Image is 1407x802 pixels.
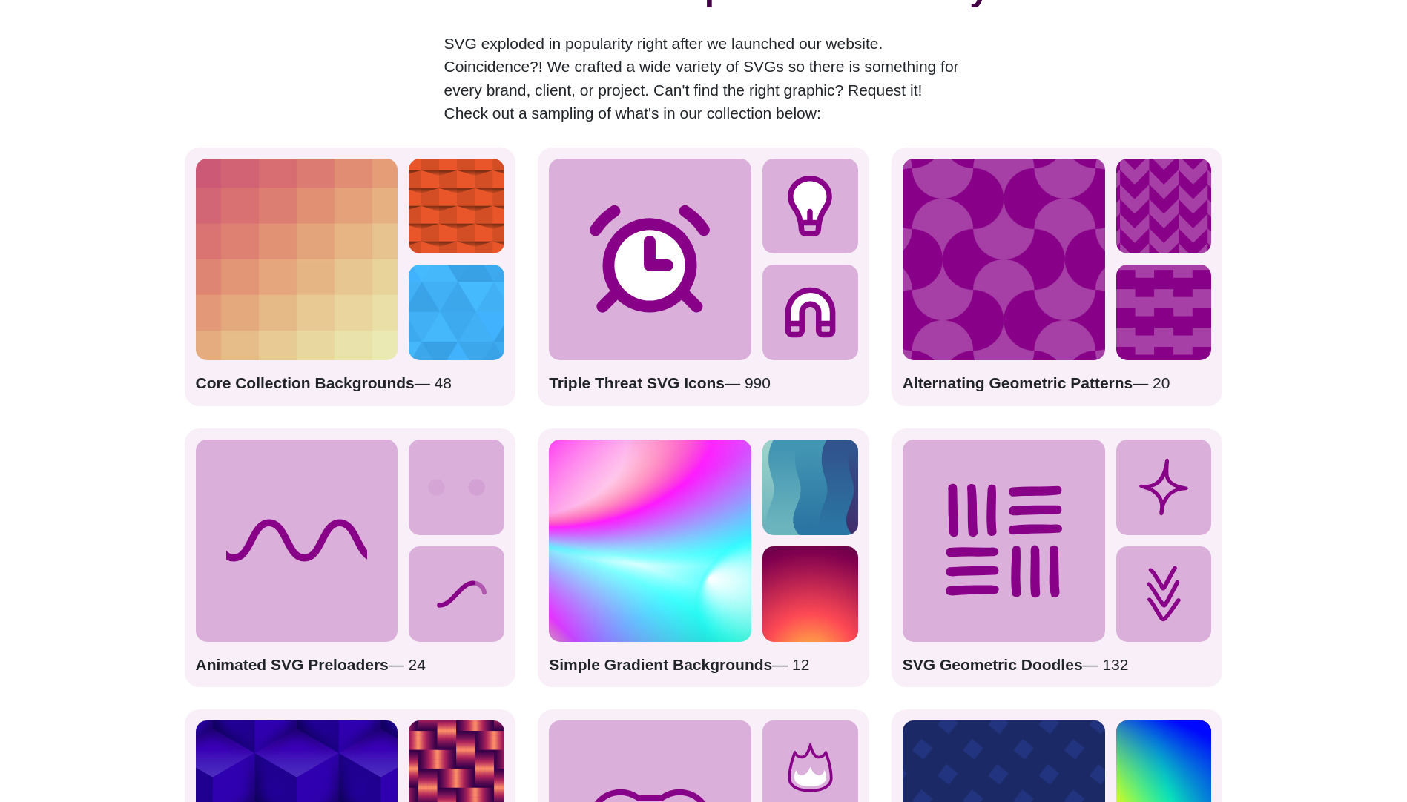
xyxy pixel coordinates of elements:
[549,371,858,395] p: — 990
[903,371,1212,395] p: — 20
[196,371,505,395] p: — 48
[409,265,504,360] img: triangles in various blue shades background
[196,656,389,673] strong: Animated SVG Preloaders
[196,159,398,361] img: grid of squares pink blending into yellow
[903,374,1133,391] strong: Alternating Geometric Patterns
[1116,159,1212,254] img: Purple alternating chevron pattern
[549,653,858,677] p: — 12
[903,656,1083,673] strong: SVG Geometric Doodles
[409,159,504,254] img: orange repeating pattern of alternating raised tiles
[762,440,858,535] img: alternating gradient chain from purple to green
[903,159,1105,361] img: purple mushroom cap design pattern
[196,374,415,391] strong: Core Collection Backgrounds
[762,546,858,642] img: glowing yellow warming the purple vector sky
[444,32,963,125] p: SVG exploded in popularity right after we launched our website. Coincidence?! We crafted a wide v...
[549,656,772,673] strong: Simple Gradient Backgrounds
[549,440,751,642] img: colorful radial mesh gradient rainbow
[1116,265,1212,360] img: purple zig zag zipper pattern
[196,653,505,677] p: — 24
[903,653,1212,677] p: — 132
[549,374,725,391] strong: Triple Threat SVG Icons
